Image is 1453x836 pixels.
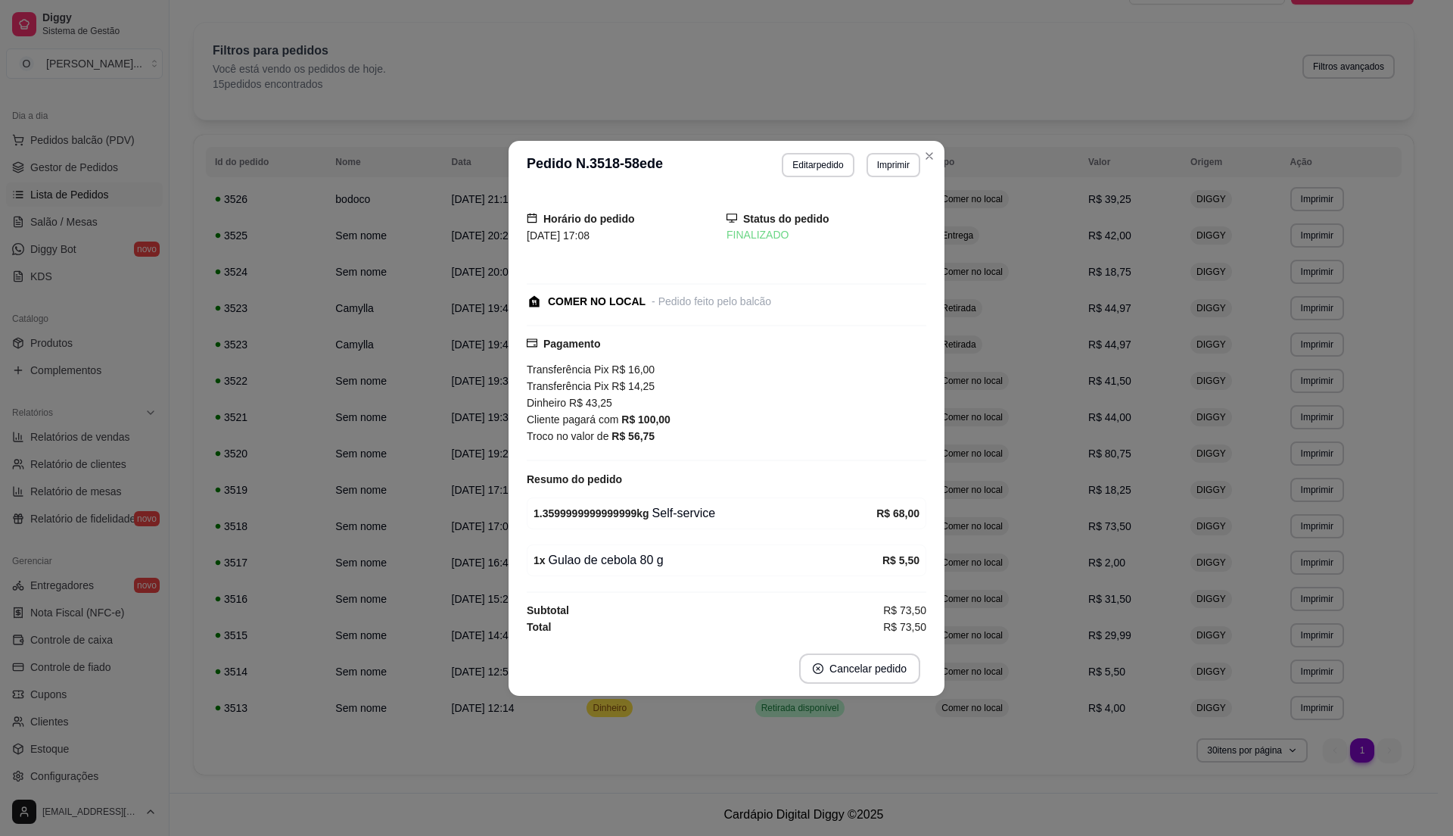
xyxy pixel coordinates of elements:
[782,153,854,177] button: Editarpedido
[621,413,670,426] strong: R$ 100,00
[534,551,882,569] div: Gulao de cebola 80 g
[534,504,876,522] div: Self-service
[527,380,608,392] span: Transferência Pix
[527,413,621,426] span: Cliente pagará com
[527,473,622,485] strong: Resumo do pedido
[883,619,926,635] span: R$ 73,50
[527,430,611,442] span: Troco no valor de
[883,602,926,619] span: R$ 73,50
[527,153,663,177] h3: Pedido N. 3518-58ede
[726,213,737,223] span: desktop
[548,294,646,310] div: COMER NO LOCAL
[527,363,608,376] span: Transferência Pix
[527,604,569,616] strong: Subtotal
[608,380,655,392] span: R$ 14,25
[876,507,919,519] strong: R$ 68,00
[726,227,926,243] div: FINALIZADO
[527,621,551,633] strong: Total
[743,213,829,225] strong: Status do pedido
[534,507,649,519] strong: 1.3599999999999999 kg
[867,153,920,177] button: Imprimir
[611,430,655,442] strong: R$ 56,75
[527,338,537,348] span: credit-card
[527,397,566,409] span: Dinheiro
[882,554,919,566] strong: R$ 5,50
[527,229,590,242] span: [DATE] 17:08
[813,663,823,674] span: close-circle
[543,338,600,350] strong: Pagamento
[799,654,920,684] button: close-circleCancelar pedido
[917,144,941,168] button: Close
[652,294,771,310] div: - Pedido feito pelo balcão
[527,213,537,223] span: calendar
[534,554,546,566] strong: 1 x
[608,363,655,376] span: R$ 16,00
[566,397,612,409] span: R$ 43,25
[543,213,635,225] strong: Horário do pedido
